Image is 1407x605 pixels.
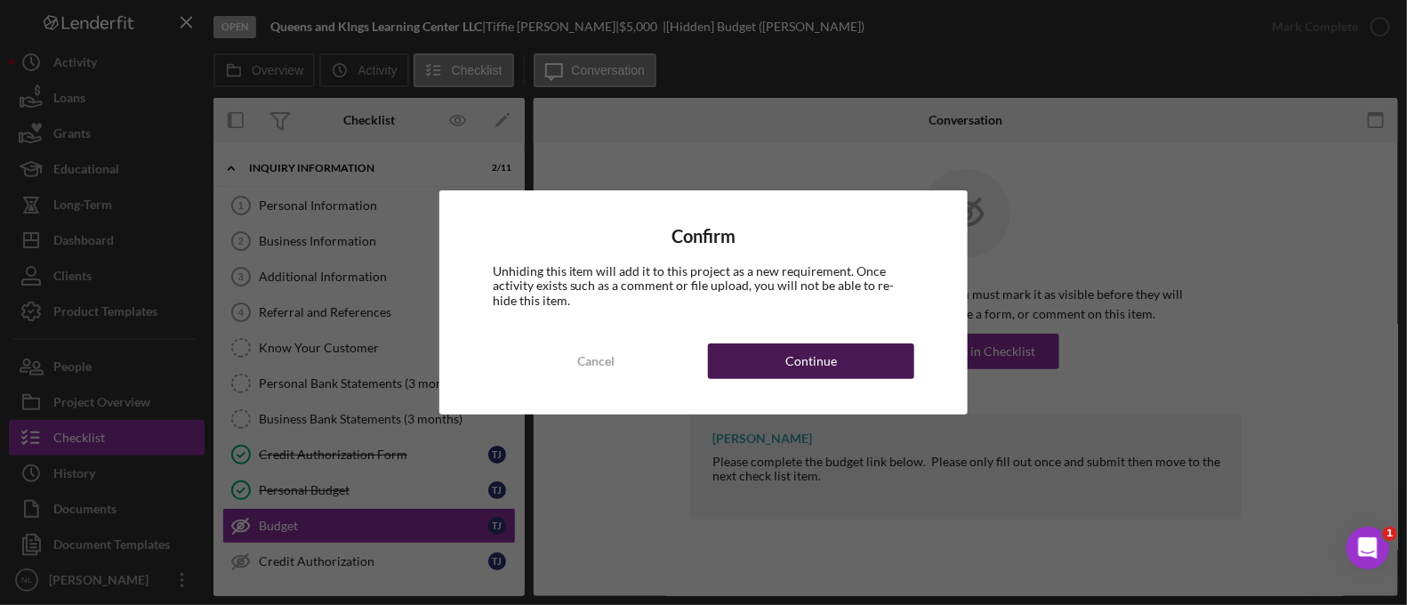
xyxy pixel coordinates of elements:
div: Cancel [577,343,615,379]
button: Continue [708,343,914,379]
div: Unhiding this item will add it to this project as a new requirement. Once activity exists such as... [493,264,915,307]
div: Continue [785,343,837,379]
h4: Confirm [493,226,915,246]
iframe: Intercom live chat [1347,527,1389,569]
button: Cancel [493,343,699,379]
span: 1 [1383,527,1397,541]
